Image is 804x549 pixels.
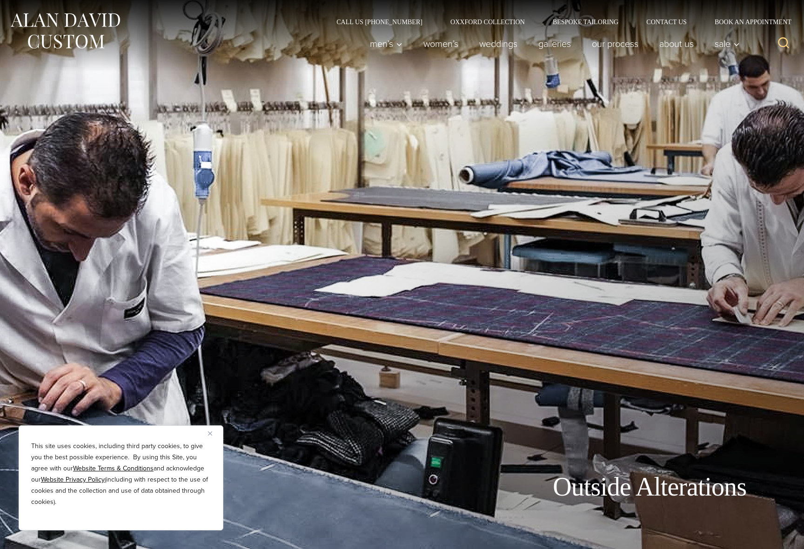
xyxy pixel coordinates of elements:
a: Contact Us [632,19,701,25]
a: About Us [649,34,704,53]
span: Men’s [370,39,402,48]
a: Website Terms & Conditions [73,463,154,473]
a: Our Process [582,34,649,53]
a: Bespoke Tailoring [539,19,632,25]
a: Call Us [PHONE_NUMBER] [322,19,436,25]
a: Website Privacy Policy [41,475,105,484]
a: Book an Appointment [701,19,795,25]
button: Close [208,428,219,439]
p: This site uses cookies, including third party cookies, to give you the best possible experience. ... [31,441,211,508]
a: weddings [469,34,528,53]
img: Alan David Custom [9,10,121,52]
button: View Search Form [772,33,795,55]
a: Oxxford Collection [436,19,539,25]
nav: Primary Navigation [360,34,745,53]
span: Sale [715,39,740,48]
a: Galleries [528,34,582,53]
h1: Outside Alterations [553,471,746,503]
a: Women’s [413,34,469,53]
nav: Secondary Navigation [322,19,795,25]
img: Close [208,431,212,436]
